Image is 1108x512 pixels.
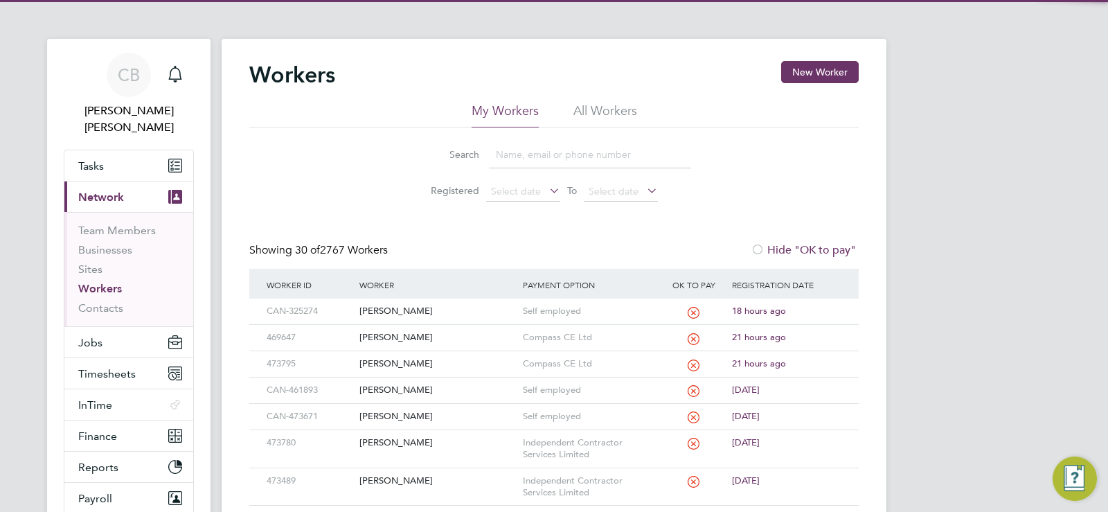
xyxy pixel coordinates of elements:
a: CAN-473671[PERSON_NAME]Self employed[DATE] [263,403,845,415]
div: Compass CE Ltd [519,351,659,377]
div: 473795 [263,351,356,377]
button: Network [64,182,193,212]
div: [PERSON_NAME] [356,325,519,351]
a: CAN-461893[PERSON_NAME]Self employed[DATE] [263,377,845,389]
div: Independent Contractor Services Limited [519,430,659,468]
span: Reports [78,461,118,474]
div: [PERSON_NAME] [356,468,519,494]
span: 18 hours ago [732,305,786,317]
span: Payroll [78,492,112,505]
div: Worker ID [263,269,356,301]
div: Payment Option [519,269,659,301]
div: Self employed [519,404,659,430]
a: 473489[PERSON_NAME]Independent Contractor Services Limited[DATE] [263,468,845,479]
div: Registration Date [729,269,845,301]
div: Showing [249,243,391,258]
div: [PERSON_NAME] [356,378,519,403]
a: Workers [78,282,122,295]
li: My Workers [472,103,539,127]
button: Finance [64,421,193,451]
a: Sites [78,263,102,276]
label: Search [417,148,479,161]
div: Self employed [519,299,659,324]
button: Reports [64,452,193,482]
h2: Workers [249,61,335,89]
span: Finance [78,430,117,443]
input: Name, email or phone number [489,141,691,168]
div: Independent Contractor Services Limited [519,468,659,506]
a: Businesses [78,243,132,256]
div: 469647 [263,325,356,351]
span: Jobs [78,336,102,349]
a: 469647[PERSON_NAME]Compass CE Ltd21 hours ago [263,324,845,336]
a: CAN-325274[PERSON_NAME]Self employed18 hours ago [263,298,845,310]
a: 473795[PERSON_NAME]Compass CE Ltd21 hours ago [263,351,845,362]
a: 473780[PERSON_NAME]Independent Contractor Services Limited[DATE] [263,430,845,441]
span: 2767 Workers [295,243,388,257]
div: [PERSON_NAME] [356,404,519,430]
button: Engage Resource Center [1053,457,1097,501]
div: 473489 [263,468,356,494]
span: Connor Batty [64,103,194,136]
div: [PERSON_NAME] [356,430,519,456]
span: 30 of [295,243,320,257]
span: [DATE] [732,475,760,486]
div: CAN-461893 [263,378,356,403]
a: CB[PERSON_NAME] [PERSON_NAME] [64,53,194,136]
label: Registered [417,184,479,197]
span: [DATE] [732,410,760,422]
a: Team Members [78,224,156,237]
span: CB [118,66,140,84]
span: [DATE] [732,384,760,396]
div: Network [64,212,193,326]
div: 473780 [263,430,356,456]
button: New Worker [781,61,859,83]
span: InTime [78,398,112,412]
div: Compass CE Ltd [519,325,659,351]
div: Worker [356,269,519,301]
div: CAN-473671 [263,404,356,430]
span: 21 hours ago [732,331,786,343]
span: Timesheets [78,367,136,380]
span: To [563,182,581,200]
div: Self employed [519,378,659,403]
div: [PERSON_NAME] [356,351,519,377]
div: OK to pay [659,269,729,301]
button: InTime [64,389,193,420]
div: [PERSON_NAME] [356,299,519,324]
span: Select date [589,185,638,197]
span: [DATE] [732,436,760,448]
button: Timesheets [64,358,193,389]
span: Network [78,191,124,204]
a: Tasks [64,150,193,181]
a: Contacts [78,301,123,315]
div: CAN-325274 [263,299,356,324]
li: All Workers [573,103,637,127]
button: Jobs [64,327,193,357]
span: Tasks [78,159,104,173]
span: Select date [491,185,541,197]
label: Hide "OK to pay" [751,243,856,257]
span: 21 hours ago [732,357,786,369]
